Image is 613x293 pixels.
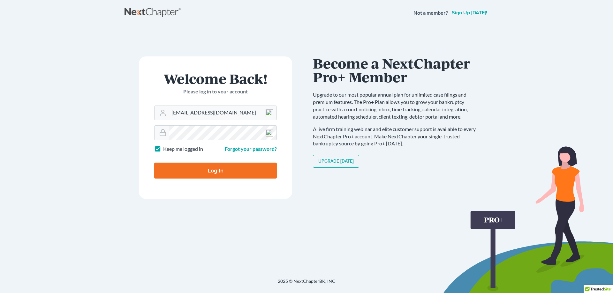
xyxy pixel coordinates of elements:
[313,56,482,84] h1: Become a NextChapter Pro+ Member
[313,126,482,148] p: A live firm training webinar and elite customer support is available to every NextChapter Pro+ ac...
[413,9,448,17] strong: Not a member?
[450,10,488,15] a: Sign up [DATE]!
[154,88,277,95] p: Please log in to your account
[154,72,277,85] h1: Welcome Back!
[266,109,273,117] img: npw-badge-icon-locked.svg
[125,278,488,289] div: 2025 © NextChapterBK, INC
[154,163,277,179] input: Log In
[169,106,276,120] input: Email Address
[313,91,482,120] p: Upgrade to our most popular annual plan for unlimited case filings and premium features. The Pro+...
[163,145,203,153] label: Keep me logged in
[225,146,277,152] a: Forgot your password?
[313,155,359,168] a: Upgrade [DATE]
[266,129,273,137] img: npw-badge-icon-locked.svg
